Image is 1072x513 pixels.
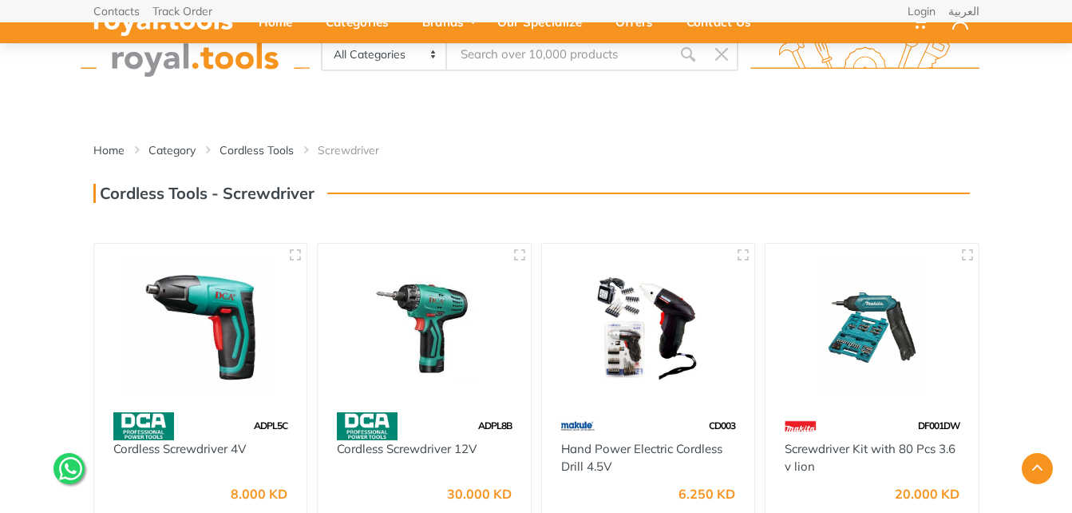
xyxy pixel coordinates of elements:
li: Screwdriver [318,142,403,158]
a: Cordless Screwdriver 4V [113,441,246,456]
nav: breadcrumb [93,142,979,158]
img: royal.tools Logo [81,33,310,77]
img: 59.webp [561,412,595,440]
a: Cordless Tools [220,142,294,158]
span: CD003 [709,420,735,431]
span: ADPL5C [254,420,287,431]
div: 20.000 KD [895,487,959,500]
a: Hand Power Electric Cordless Drill 4.5V [561,441,722,475]
img: 42.webp [785,412,817,440]
h3: Cordless Tools - Screwdriver [93,184,314,203]
img: Royal Tools - Cordless Screwdriver 12V [332,258,516,396]
input: Site search [447,38,670,71]
img: Royal Tools - Cordless Screwdriver 4V [109,258,293,396]
a: Track Order [152,6,212,17]
a: Login [908,6,936,17]
select: Category [322,39,448,70]
a: Cordless Screwdriver 12V [337,441,477,456]
img: Royal Tools - Hand Power Electric Cordless Drill 4.5V [556,258,741,396]
img: Royal Tools - Screwdriver Kit with 80 Pcs 3.6 v lion [780,258,964,396]
img: 58.webp [113,412,174,440]
div: 6.250 KD [678,487,735,500]
div: 30.000 KD [447,487,512,500]
span: DF001DW [918,420,959,431]
img: 58.webp [337,412,398,440]
span: ADPL8B [478,420,512,431]
a: Contacts [93,6,140,17]
a: Category [148,142,196,158]
img: royal.tools Logo [750,33,979,77]
a: Screwdriver Kit with 80 Pcs 3.6 v lion [785,441,955,475]
a: Home [93,142,125,158]
a: العربية [948,6,979,17]
div: 8.000 KD [231,487,287,500]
